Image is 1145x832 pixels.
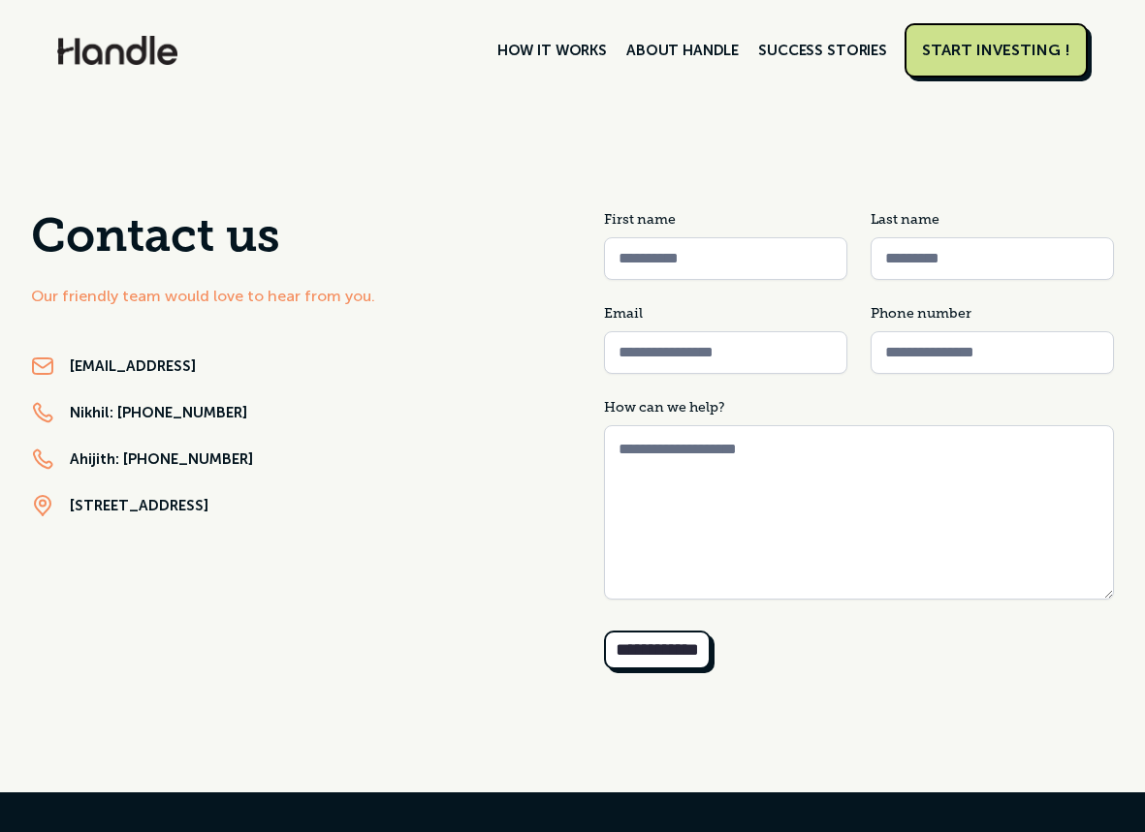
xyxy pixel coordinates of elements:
div: START INVESTING ! [922,41,1070,60]
a: HOW IT WORKS [488,34,617,67]
label: Phone number [871,303,1114,324]
a: [EMAIL_ADDRESS] [70,356,196,376]
form: Contact Us Form [604,209,1115,669]
div: Our friendly team would love to hear from you. [31,285,542,308]
a: [STREET_ADDRESS] [70,496,208,515]
h2: Contact us [31,209,542,269]
a: START INVESTING ! [905,23,1088,77]
a: SUCCESS STORIES [748,34,897,67]
label: First name [604,209,847,230]
label: Last name [871,209,1114,230]
label: How can we help? [604,397,1115,417]
a: ABOUT HANDLE [617,34,748,67]
a: Nikhil: [PHONE_NUMBER] [70,403,247,422]
a: Ahijith: [PHONE_NUMBER] [70,449,253,469]
label: Email [604,303,847,324]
